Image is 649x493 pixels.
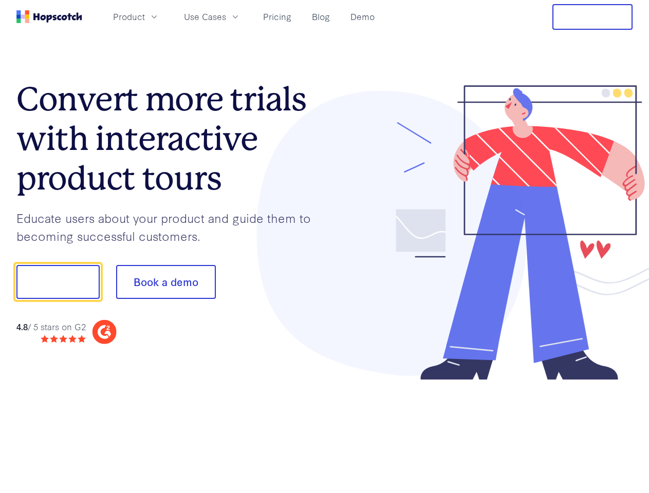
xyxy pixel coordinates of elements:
div: / 5 stars on G2 [16,320,86,333]
p: Educate users about your product and guide them to becoming successful customers. [16,209,325,244]
a: Pricing [259,8,295,25]
a: Home [16,10,82,23]
button: Free Trial [552,4,633,30]
button: Use Cases [178,8,247,25]
button: Product [107,8,165,25]
span: Product [113,10,145,23]
a: Demo [346,8,379,25]
a: Blog [308,8,334,25]
h1: Convert more trials with interactive product tours [16,80,325,198]
button: Book a demo [116,265,216,299]
strong: 4.8 [16,320,28,332]
button: Show me! [16,265,100,299]
span: Use Cases [184,10,226,23]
